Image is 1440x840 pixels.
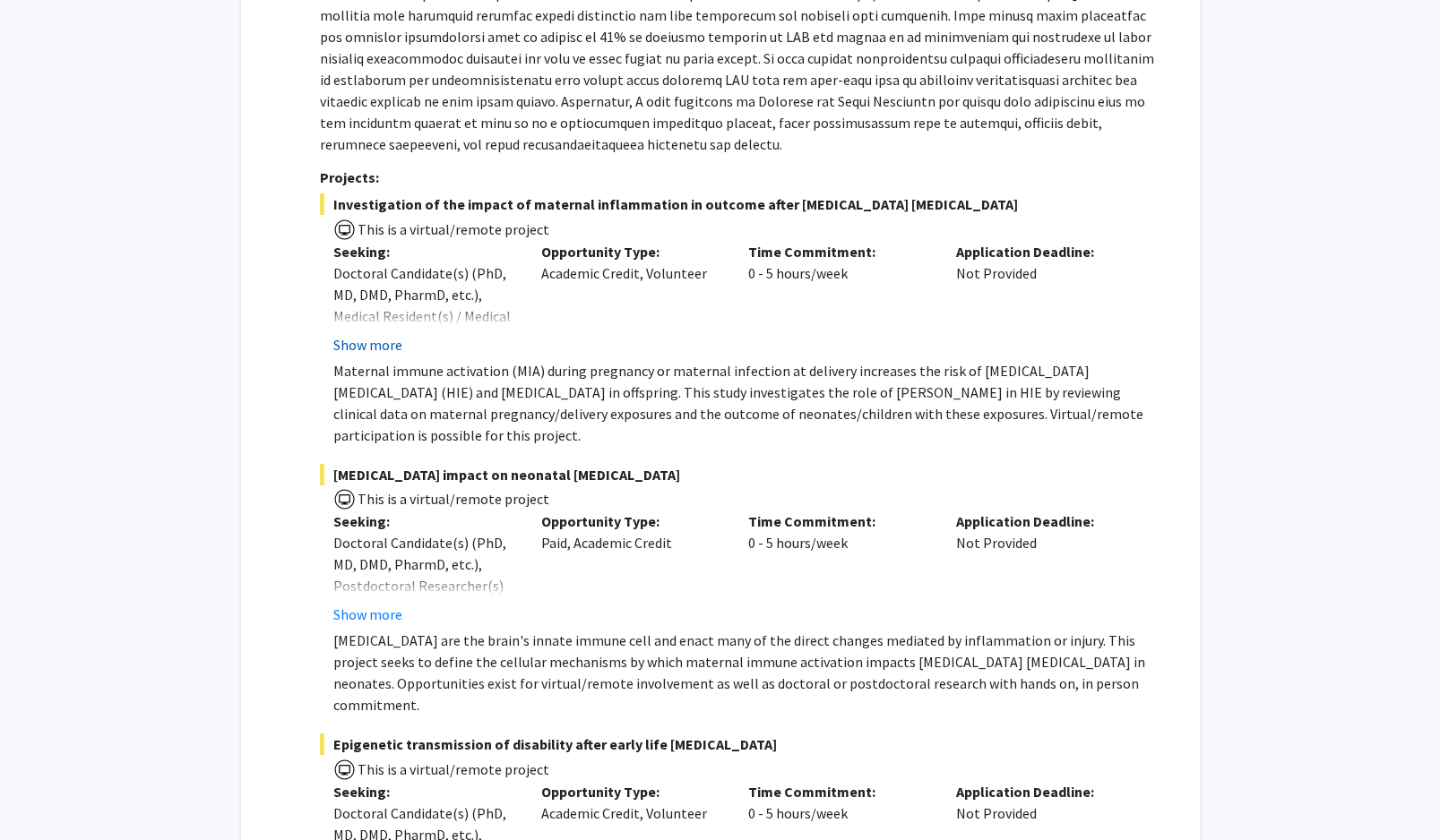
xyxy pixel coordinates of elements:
p: Time Commitment: [748,781,929,802]
p: Opportunity Type: [541,241,722,262]
p: Opportunity Type: [541,781,722,802]
div: Academic Credit, Volunteer [528,241,736,356]
span: This is a virtual/remote project [356,760,549,778]
p: Time Commitment: [748,241,929,262]
p: Seeking: [333,510,514,532]
div: Doctoral Candidate(s) (PhD, MD, DMD, PharmD, etc.), Medical Resident(s) / Medical Fellow(s) [333,262,514,348]
p: Seeking: [333,781,514,802]
p: Application Deadline: [956,241,1137,262]
span: [MEDICAL_DATA] impact on neonatal [MEDICAL_DATA] [320,464,1163,485]
p: Time Commitment: [748,510,929,532]
div: Not Provided [943,241,1151,356]
p: Seeking: [333,241,514,262]
div: Paid, Academic Credit [528,510,736,625]
p: Application Deadline: [956,510,1137,532]
p: Maternal immune activation (MIA) during pregnancy or maternal infection at delivery increases the... [333,360,1163,446]
span: Investigation of the impact of maternal inflammation in outcome after [MEDICAL_DATA] [MEDICAL_DATA] [320,193,1163,215]
iframe: Chat [13,759,76,827]
strong: Projects: [320,168,379,186]
p: Opportunity Type: [541,510,722,532]
span: This is a virtual/remote project [356,220,549,238]
button: Show more [333,604,402,625]
div: 0 - 5 hours/week [735,510,943,625]
p: Application Deadline: [956,781,1137,802]
span: Epigenetic transmission of disability after early life [MEDICAL_DATA] [320,733,1163,755]
span: This is a virtual/remote project [356,490,549,508]
div: 0 - 5 hours/week [735,241,943,356]
div: Not Provided [943,510,1151,625]
p: [MEDICAL_DATA] are the brain's innate immune cell and enact many of the direct changes mediated b... [333,630,1163,716]
button: Show more [333,334,402,356]
div: Doctoral Candidate(s) (PhD, MD, DMD, PharmD, etc.), Postdoctoral Researcher(s) / Research Staff, ... [333,532,514,661]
